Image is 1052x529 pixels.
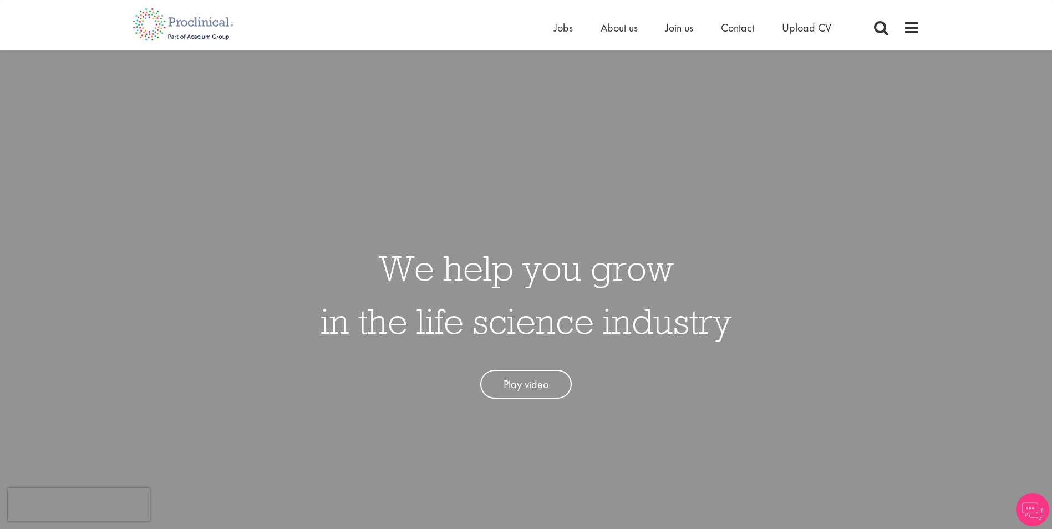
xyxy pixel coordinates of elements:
h1: We help you grow in the life science industry [321,241,732,348]
a: Jobs [554,21,573,35]
a: Upload CV [782,21,831,35]
a: About us [601,21,638,35]
a: Join us [665,21,693,35]
a: Contact [721,21,754,35]
a: Play video [480,370,572,399]
img: Chatbot [1016,493,1049,526]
